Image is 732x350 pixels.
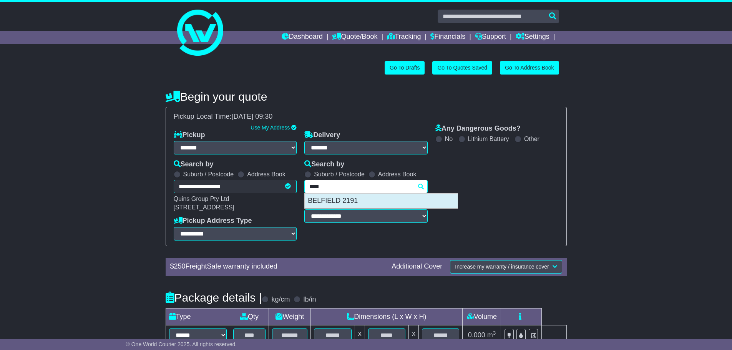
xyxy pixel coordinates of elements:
a: Tracking [387,31,421,44]
td: Qty [230,308,269,325]
button: Increase my warranty / insurance cover [450,260,562,274]
td: x [409,325,419,345]
span: Increase my warranty / insurance cover [455,264,549,270]
label: Search by [174,160,214,169]
a: Settings [516,31,549,44]
h4: Begin your quote [166,90,567,103]
label: Suburb / Postcode [314,171,365,178]
span: © One World Courier 2025. All rights reserved. [126,341,237,347]
label: Pickup [174,131,205,139]
label: kg/cm [271,295,290,304]
span: [DATE] 09:30 [232,113,273,120]
sup: 3 [493,330,496,336]
a: Financials [430,31,465,44]
span: 0.000 [468,331,485,339]
a: Go To Drafts [385,61,425,75]
div: Additional Cover [388,262,446,271]
label: Pickup Address Type [174,217,252,225]
label: Address Book [378,171,417,178]
div: BELFIELD 2191 [305,194,458,208]
label: Lithium Battery [468,135,509,143]
label: Any Dangerous Goods? [435,124,521,133]
td: Volume [463,308,501,325]
div: Pickup Local Time: [170,113,563,121]
h4: Package details | [166,291,262,304]
td: x [355,325,365,345]
a: Go To Address Book [500,61,559,75]
label: Delivery [304,131,340,139]
span: Quins Group Pty Ltd [174,196,229,202]
a: Use My Address [251,124,290,131]
span: m [487,331,496,339]
label: Other [524,135,539,143]
td: Type [166,308,230,325]
label: Suburb / Postcode [183,171,234,178]
a: Dashboard [282,31,323,44]
td: Dimensions (L x W x H) [311,308,463,325]
label: No [445,135,453,143]
label: lb/in [303,295,316,304]
span: 250 [174,262,186,270]
span: [STREET_ADDRESS] [174,204,234,211]
a: Support [475,31,506,44]
a: Quote/Book [332,31,377,44]
td: Weight [269,308,311,325]
div: $ FreightSafe warranty included [166,262,388,271]
label: Address Book [247,171,285,178]
label: Search by [304,160,344,169]
a: Go To Quotes Saved [432,61,492,75]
